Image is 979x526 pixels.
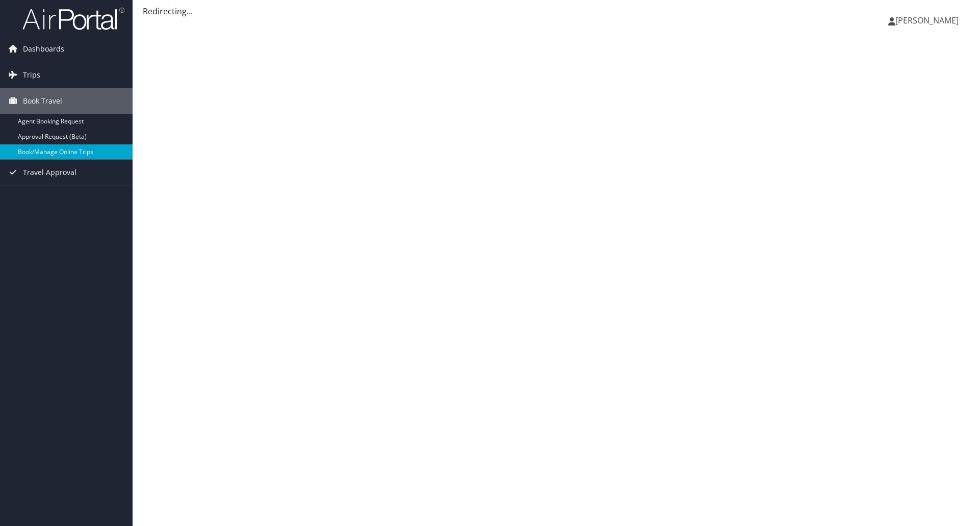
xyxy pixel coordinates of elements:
[23,160,76,185] span: Travel Approval
[895,15,959,26] span: [PERSON_NAME]
[23,36,64,62] span: Dashboards
[143,5,969,17] div: Redirecting...
[23,62,40,88] span: Trips
[22,7,124,31] img: airportal-logo.png
[888,5,969,36] a: [PERSON_NAME]
[23,88,62,114] span: Book Travel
